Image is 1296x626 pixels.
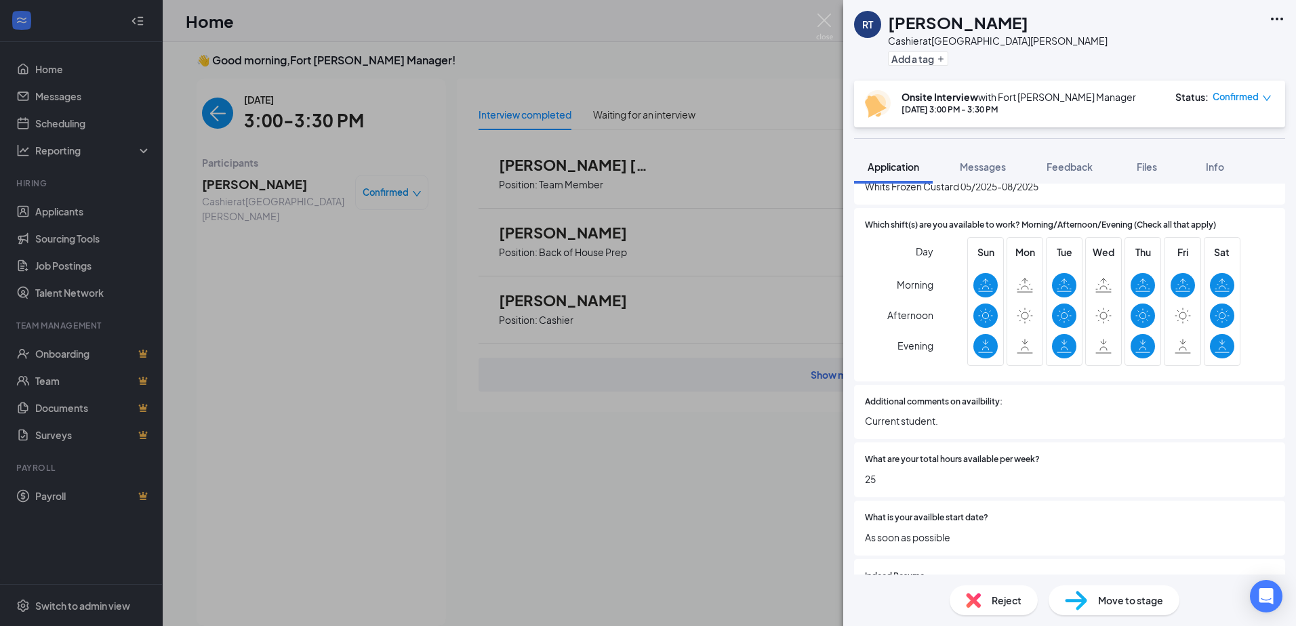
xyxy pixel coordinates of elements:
[1210,245,1234,259] span: Sat
[897,272,933,297] span: Morning
[868,161,919,173] span: Application
[865,512,988,524] span: What is your availble start date?
[865,219,1216,232] span: Which shift(s) are you available to work? Morning/Afternoon/Evening (Check all that apply)
[1098,593,1163,608] span: Move to stage
[887,303,933,327] span: Afternoon
[960,161,1006,173] span: Messages
[865,472,1274,486] span: 25
[1206,161,1224,173] span: Info
[916,244,933,259] span: Day
[862,18,873,31] div: RT
[1047,161,1093,173] span: Feedback
[1175,90,1209,104] div: Status :
[1091,245,1116,259] span: Wed
[902,91,978,103] b: Onsite Interview
[865,453,1040,466] span: What are your total hours available per week?
[902,104,1136,115] div: [DATE] 3:00 PM - 3:30 PM
[1052,245,1076,259] span: Tue
[1269,11,1285,27] svg: Ellipses
[1262,93,1272,103] span: down
[973,245,998,259] span: Sun
[865,396,1003,409] span: Additional comments on availbility:
[865,413,1274,428] span: Current student.
[1137,161,1157,173] span: Files
[1171,245,1195,259] span: Fri
[888,34,1108,47] div: Cashier at [GEOGRAPHIC_DATA][PERSON_NAME]
[1131,245,1155,259] span: Thu
[865,570,925,583] span: Indeed Resume
[937,55,945,63] svg: Plus
[888,11,1028,34] h1: [PERSON_NAME]
[1013,245,1037,259] span: Mon
[1213,90,1259,104] span: Confirmed
[865,530,1274,545] span: As soon as possible
[897,333,933,358] span: Evening
[992,593,1021,608] span: Reject
[902,90,1136,104] div: with Fort [PERSON_NAME] Manager
[1250,580,1282,612] div: Open Intercom Messenger
[888,51,948,66] button: PlusAdd a tag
